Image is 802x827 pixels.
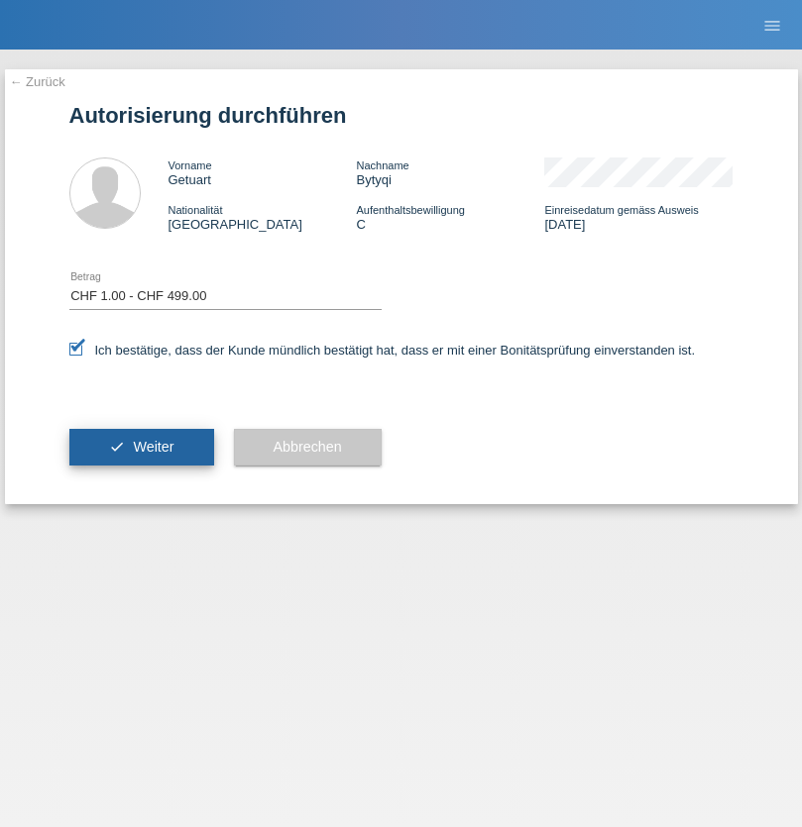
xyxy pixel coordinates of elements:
[169,204,223,216] span: Nationalität
[133,439,173,455] span: Weiter
[234,429,382,466] button: Abbrechen
[274,439,342,455] span: Abbrechen
[762,16,782,36] i: menu
[109,439,125,455] i: check
[356,202,544,232] div: C
[69,429,214,466] button: check Weiter
[544,204,698,216] span: Einreisedatum gemäss Ausweis
[356,159,408,171] span: Nachname
[169,159,212,171] span: Vorname
[169,157,357,187] div: Getuart
[10,74,65,89] a: ← Zurück
[356,204,464,216] span: Aufenthaltsbewilligung
[69,103,734,128] h1: Autorisierung durchführen
[544,202,733,232] div: [DATE]
[752,19,792,31] a: menu
[169,202,357,232] div: [GEOGRAPHIC_DATA]
[69,343,696,358] label: Ich bestätige, dass der Kunde mündlich bestätigt hat, dass er mit einer Bonitätsprüfung einversta...
[356,157,544,187] div: Bytyqi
